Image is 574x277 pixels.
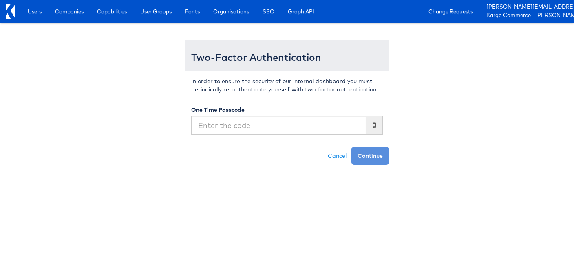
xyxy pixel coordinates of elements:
[191,77,383,93] p: In order to ensure the security of our internal dashboard you must periodically re-authenticate y...
[97,7,127,16] span: Capabilities
[213,7,249,16] span: Organisations
[55,7,84,16] span: Companies
[191,106,245,114] label: One Time Passcode
[256,4,280,19] a: SSO
[351,147,389,165] button: Continue
[134,4,178,19] a: User Groups
[179,4,206,19] a: Fonts
[263,7,274,16] span: SSO
[191,52,383,62] h3: Two-Factor Authentication
[282,4,320,19] a: Graph API
[486,11,568,20] a: Kargo Commerce - [PERSON_NAME]
[28,7,42,16] span: Users
[191,116,366,135] input: Enter the code
[323,147,351,165] a: Cancel
[207,4,255,19] a: Organisations
[422,4,479,19] a: Change Requests
[185,7,200,16] span: Fonts
[22,4,48,19] a: Users
[91,4,133,19] a: Capabilities
[140,7,172,16] span: User Groups
[486,3,568,11] a: [PERSON_NAME][EMAIL_ADDRESS][PERSON_NAME][DOMAIN_NAME]
[49,4,90,19] a: Companies
[288,7,314,16] span: Graph API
